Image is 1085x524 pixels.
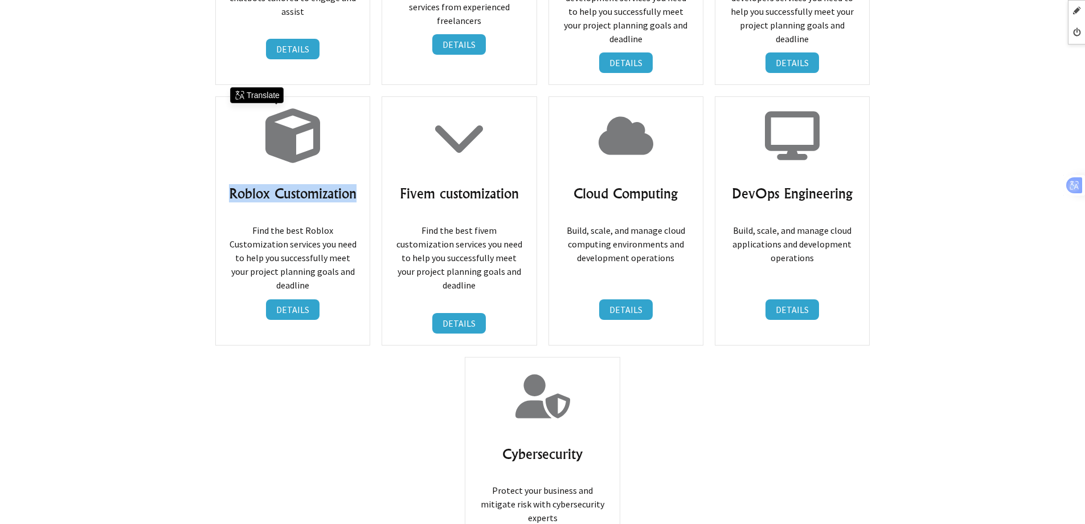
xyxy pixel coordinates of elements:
[727,184,858,202] h3: DevOps Engineering
[599,52,653,73] a: DETAILS
[432,313,486,334] a: DETAILS
[560,210,691,292] p: Build, scale, and manage cloud computing environments and development operations
[394,184,525,202] h3: Fivem customization
[477,445,608,463] h3: Cybersecurity
[765,299,819,320] a: DETAILS
[727,210,858,292] p: Build, scale, and manage cloud applications and development operations
[394,210,525,306] p: Find the best fivem customization services you need to help you successfully meet your project pl...
[432,34,486,55] a: DETAILS
[227,210,358,292] p: Find the best Roblox Customization services you need to help you successfully meet your project p...
[765,52,819,73] a: DETAILS
[266,299,320,320] a: DETAILS
[599,299,653,320] a: DETAILS
[266,39,320,59] a: DETAILS
[560,184,691,202] h3: Cloud Computing
[227,184,358,202] h3: Roblox Customization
